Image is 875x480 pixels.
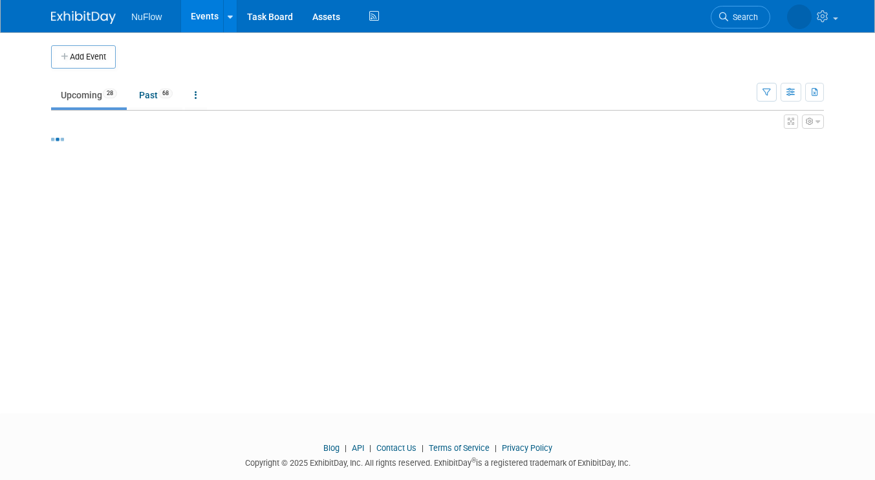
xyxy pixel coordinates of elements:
[728,12,758,22] span: Search
[129,83,182,107] a: Past68
[492,443,500,453] span: |
[366,443,374,453] span: |
[429,443,490,453] a: Terms of Service
[51,138,64,141] img: loading...
[131,12,162,22] span: NuFlow
[711,6,770,28] a: Search
[51,11,116,24] img: ExhibitDay
[103,89,117,98] span: 28
[51,83,127,107] a: Upcoming28
[158,89,173,98] span: 68
[352,443,364,453] a: API
[376,443,416,453] a: Contact Us
[787,5,812,29] img: Craig Choisser
[341,443,350,453] span: |
[471,457,476,464] sup: ®
[418,443,427,453] span: |
[323,443,340,453] a: Blog
[502,443,552,453] a: Privacy Policy
[51,45,116,69] button: Add Event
